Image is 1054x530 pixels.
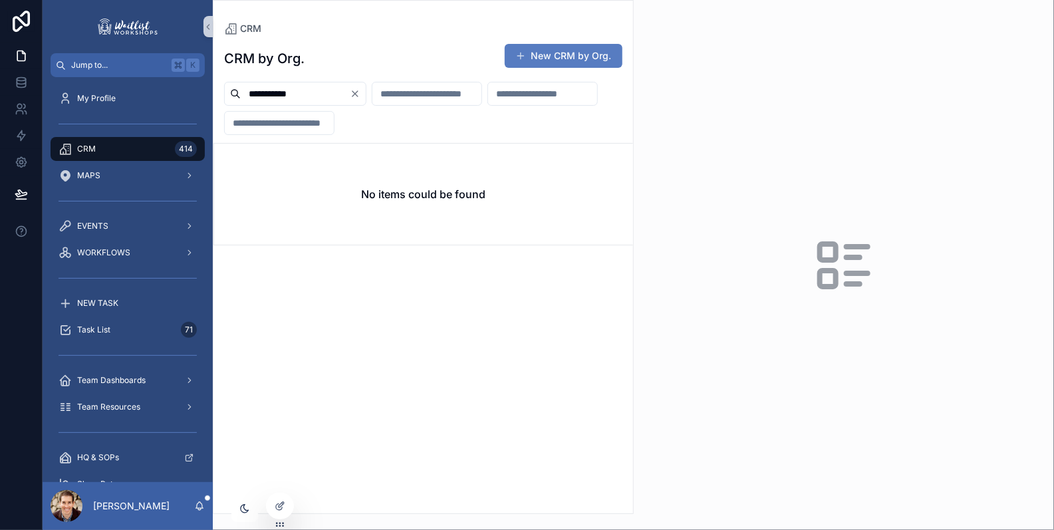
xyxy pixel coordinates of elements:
h2: No items could be found [361,186,485,202]
a: CRM414 [51,137,205,161]
a: MAPS [51,164,205,188]
img: App logo [96,16,160,37]
a: My Profile [51,86,205,110]
a: CRM [224,22,261,35]
h1: CRM by Org. [224,49,305,68]
a: Team Dashboards [51,368,205,392]
a: EVENTS [51,214,205,238]
span: CRM [240,22,261,35]
div: scrollable content [43,77,213,482]
span: Jump to... [71,60,166,70]
a: Show Rates [51,472,205,496]
span: WORKFLOWS [77,247,130,258]
div: 71 [181,322,197,338]
div: 414 [175,141,197,157]
span: K [188,60,198,70]
button: Jump to...K [51,53,205,77]
a: NEW TASK [51,291,205,315]
span: Team Dashboards [77,375,146,386]
span: Team Resources [77,402,140,412]
span: CRM [77,144,96,154]
a: Task List71 [51,318,205,342]
button: Clear [350,88,366,99]
span: Task List [77,325,110,335]
span: HQ & SOPs [77,452,119,463]
span: Show Rates [77,479,122,489]
p: [PERSON_NAME] [93,499,170,513]
span: My Profile [77,93,116,104]
span: NEW TASK [77,298,118,309]
span: MAPS [77,170,100,181]
button: New CRM by Org. [505,44,622,68]
span: EVENTS [77,221,108,231]
a: HQ & SOPs [51,446,205,469]
a: Team Resources [51,395,205,419]
a: WORKFLOWS [51,241,205,265]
